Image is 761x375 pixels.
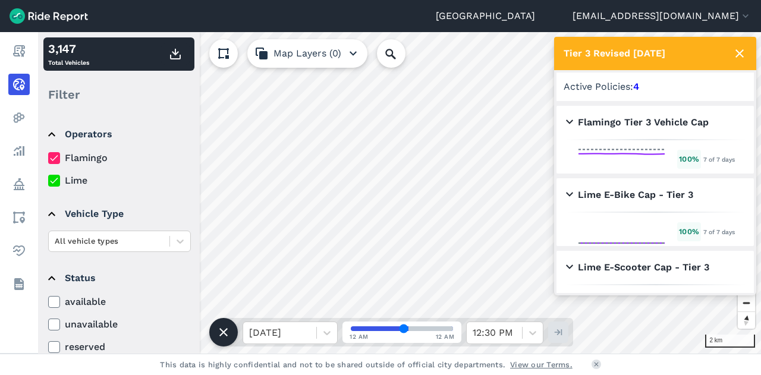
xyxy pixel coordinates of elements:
[8,273,30,295] a: Datasets
[566,188,693,202] h2: Lime E-Bike Cap - Tier 3
[738,311,755,329] button: Reset bearing to north
[48,151,191,165] label: Flamingo
[8,74,30,95] a: Realtime
[703,226,735,237] div: 7 of 7 days
[573,9,751,23] button: [EMAIL_ADDRESS][DOMAIN_NAME]
[350,332,369,341] span: 12 AM
[247,39,367,68] button: Map Layers (0)
[10,8,88,24] img: Ride Report
[677,150,701,168] div: 100 %
[564,80,747,94] h2: Active Policies:
[436,332,455,341] span: 12 AM
[48,317,191,332] label: unavailable
[48,295,191,309] label: available
[48,340,191,354] label: reserved
[38,32,761,354] canvas: Map
[703,154,735,165] div: 7 of 7 days
[8,140,30,162] a: Analyze
[566,260,709,275] h2: Lime E-Scooter Cap - Tier 3
[705,335,755,348] div: 2 km
[8,107,30,128] a: Heatmaps
[48,197,189,231] summary: Vehicle Type
[48,174,191,188] label: Lime
[436,9,535,23] a: [GEOGRAPHIC_DATA]
[48,261,189,295] summary: Status
[677,222,701,241] div: 100 %
[48,118,189,151] summary: Operators
[738,294,755,311] button: Zoom out
[8,174,30,195] a: Policy
[633,81,639,92] strong: 4
[566,115,709,130] h2: Flamingo Tier 3 Vehicle Cap
[8,240,30,261] a: Health
[8,207,30,228] a: Areas
[510,359,573,370] a: View our Terms.
[48,40,89,58] div: 3,147
[8,40,30,62] a: Report
[377,39,424,68] input: Search Location or Vehicles
[564,46,665,61] h1: Tier 3 Revised [DATE]
[43,76,194,113] div: Filter
[48,40,89,68] div: Total Vehicles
